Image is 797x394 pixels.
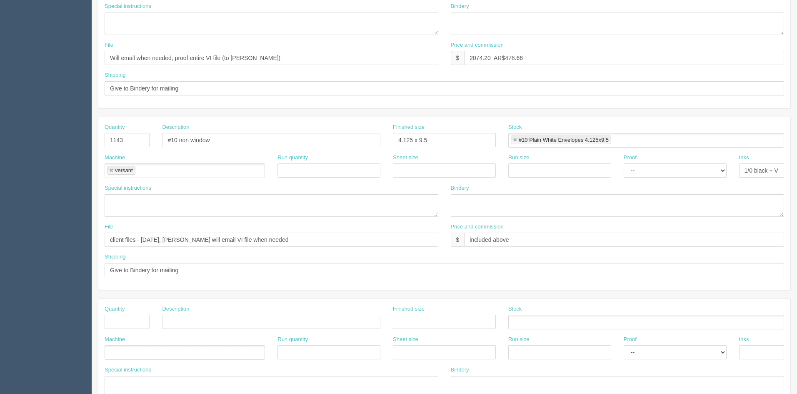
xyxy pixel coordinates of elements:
[451,233,465,247] div: $
[105,3,151,10] label: Special instructions
[624,336,637,344] label: Proof
[162,305,189,313] label: Description
[451,51,465,65] div: $
[105,71,126,79] label: Shipping
[739,336,749,344] label: Inks
[105,154,125,162] label: Machine
[105,336,125,344] label: Machine
[105,123,125,131] label: Quantity
[105,184,151,192] label: Special instructions
[105,253,126,261] label: Shipping
[393,154,418,162] label: Sheet size
[393,123,425,131] label: Finished size
[451,223,504,231] label: Price and commission
[105,41,113,49] label: File
[451,41,504,49] label: Price and commission
[277,336,308,344] label: Run quantity
[508,305,522,313] label: Stock
[451,366,469,374] label: Bindery
[451,3,469,10] label: Bindery
[451,184,469,192] label: Bindery
[105,223,113,231] label: File
[277,154,308,162] label: Run quantity
[508,154,530,162] label: Run size
[508,336,530,344] label: Run size
[162,123,189,131] label: Description
[393,336,418,344] label: Sheet size
[393,305,425,313] label: Finished size
[624,154,637,162] label: Proof
[115,168,133,173] div: versant
[508,123,522,131] label: Stock
[739,154,749,162] label: Inks
[105,305,125,313] label: Quantity
[519,137,609,143] div: #10 Plain White Envelopes 4.125x9.5
[105,366,151,374] label: Special instructions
